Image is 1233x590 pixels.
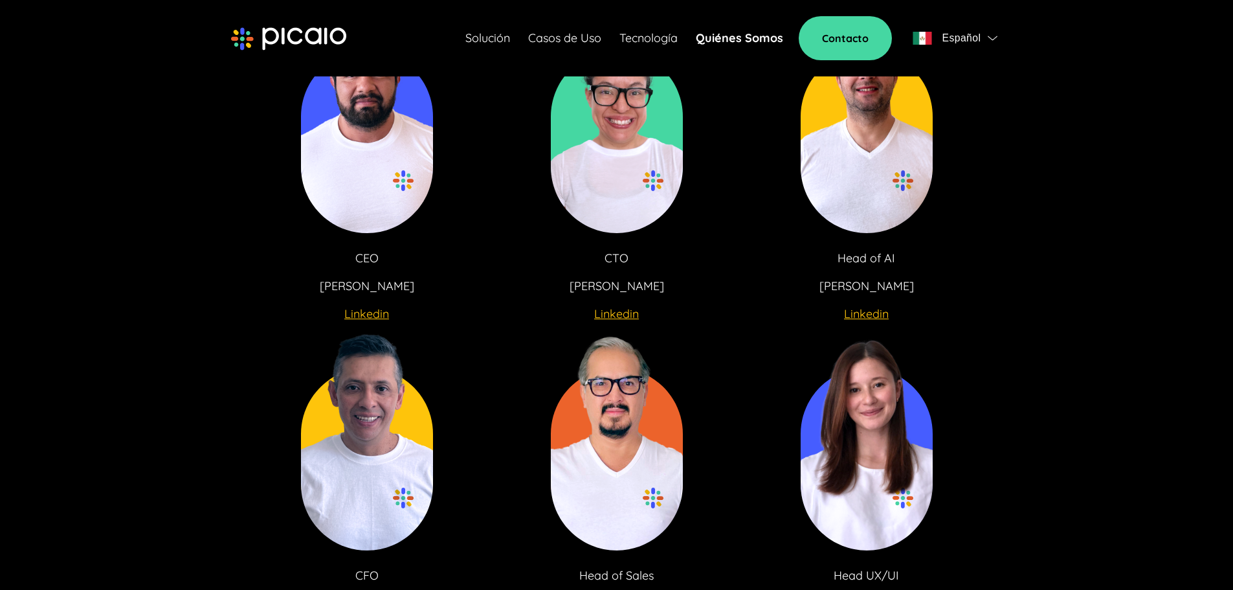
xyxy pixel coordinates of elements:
[344,305,389,323] a: Linkedin
[570,277,664,295] p: [PERSON_NAME]
[320,277,414,295] p: [PERSON_NAME]
[528,29,601,47] a: Casos de Uso
[801,323,933,550] img: image
[801,6,933,233] img: image
[844,305,889,323] a: Linkedin
[579,567,654,585] p: Head of Sales
[231,27,346,51] img: picaio-logo
[696,29,783,47] a: Quiénes Somos
[355,249,379,267] p: CEO
[844,306,889,321] u: Linkedin
[942,29,981,47] span: Español
[355,567,379,585] p: CFO
[594,305,639,323] a: Linkedin
[605,249,628,267] p: CTO
[465,29,510,47] a: Solución
[301,323,433,550] img: image
[988,36,997,41] img: flag
[799,16,892,60] a: Contacto
[907,25,1002,51] button: flagEspañolflag
[619,29,678,47] a: Tecnología
[819,277,914,295] p: [PERSON_NAME]
[594,306,639,321] u: Linkedin
[551,323,683,550] img: image
[551,6,683,233] img: image
[834,567,899,585] p: Head UX/UI
[344,306,389,321] u: Linkedin
[838,249,895,267] p: Head of AI
[301,6,433,233] img: image
[913,32,932,45] img: flag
